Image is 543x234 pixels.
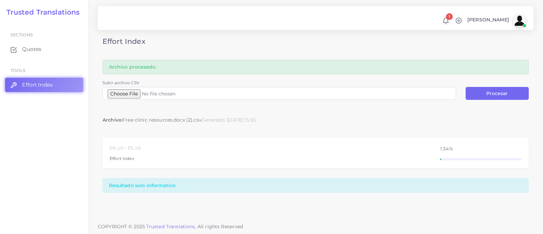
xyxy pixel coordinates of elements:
[102,60,529,74] div: Archivo procesado.
[110,156,141,161] div: Effort Index
[146,223,195,230] a: Trusted Translations
[102,37,529,46] h3: Effort Index
[102,178,529,193] div: Resultado solo informativo.
[11,32,33,37] span: Sections
[195,223,243,230] span: , All rights Reserved
[440,146,522,151] div: 1.34%
[464,14,529,28] a: [PERSON_NAME]avatar
[446,13,453,20] span: 1
[98,223,243,230] span: COPYRIGHT © 2025
[5,78,83,92] a: Effort Index
[22,46,41,53] span: Quotes
[466,87,529,100] button: Procesar
[102,116,202,123] div: Free clinic resources.docx (2).csv
[202,116,256,123] div: Generado: [DATE] 15:55
[5,42,83,56] a: Quotes
[11,68,26,73] span: Tools
[110,145,141,151] div: EN_US → ES_US
[102,117,123,123] strong: Archivo:
[2,8,80,16] a: Trusted Translations
[102,80,139,86] label: Subir archivo CSV
[440,17,452,24] a: 1
[467,17,509,22] span: [PERSON_NAME]
[513,14,526,28] img: avatar
[22,81,53,89] span: Effort Index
